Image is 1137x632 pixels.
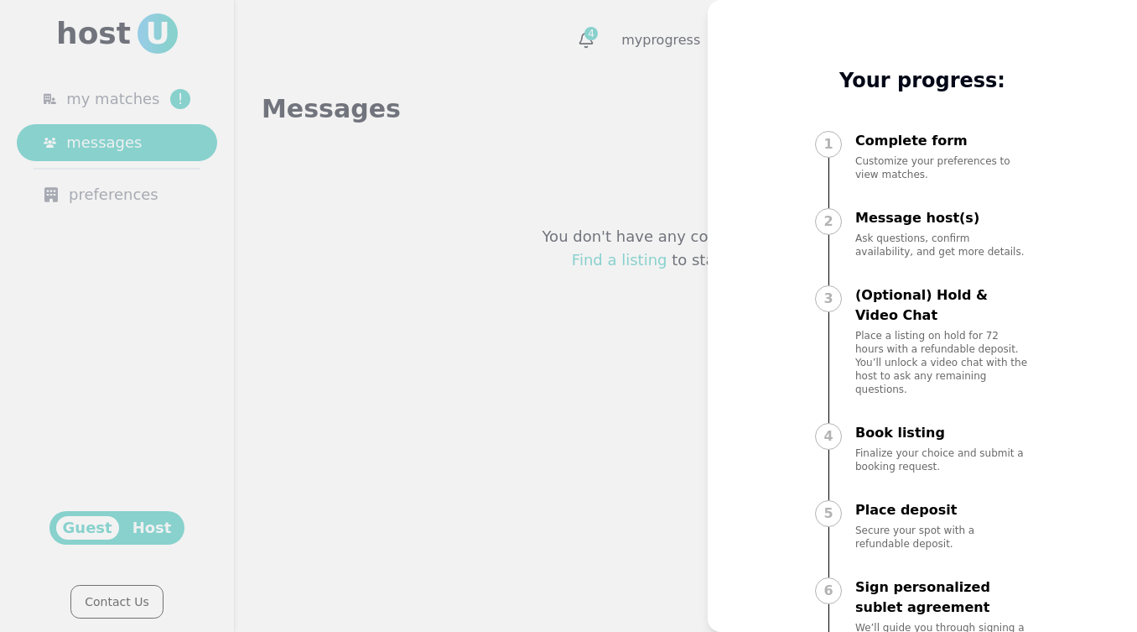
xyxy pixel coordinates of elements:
p: Message host(s) [855,208,1030,228]
div: 6 [815,577,842,604]
p: Ask questions, confirm availability, and get more details. [855,232,1030,259]
div: 4 [815,423,842,450]
p: (Optional) Hold & Video Chat [855,285,1030,326]
p: Secure your spot with a refundable deposit. [855,524,1030,551]
p: Sign personalized sublet agreement [855,577,1030,618]
div: 5 [815,500,842,527]
div: 2 [815,208,842,235]
p: Book listing [855,423,1030,443]
p: Finalize your choice and submit a booking request. [855,447,1030,473]
div: 1 [815,131,842,158]
p: Customize your preferences to view matches. [855,154,1030,181]
p: Place deposit [855,500,1030,520]
p: Complete form [855,131,1030,151]
p: Your progress: [815,67,1030,94]
div: 3 [815,285,842,312]
p: Place a listing on hold for 72 hours with a refundable deposit. You’ll unlock a video chat with t... [855,329,1030,396]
